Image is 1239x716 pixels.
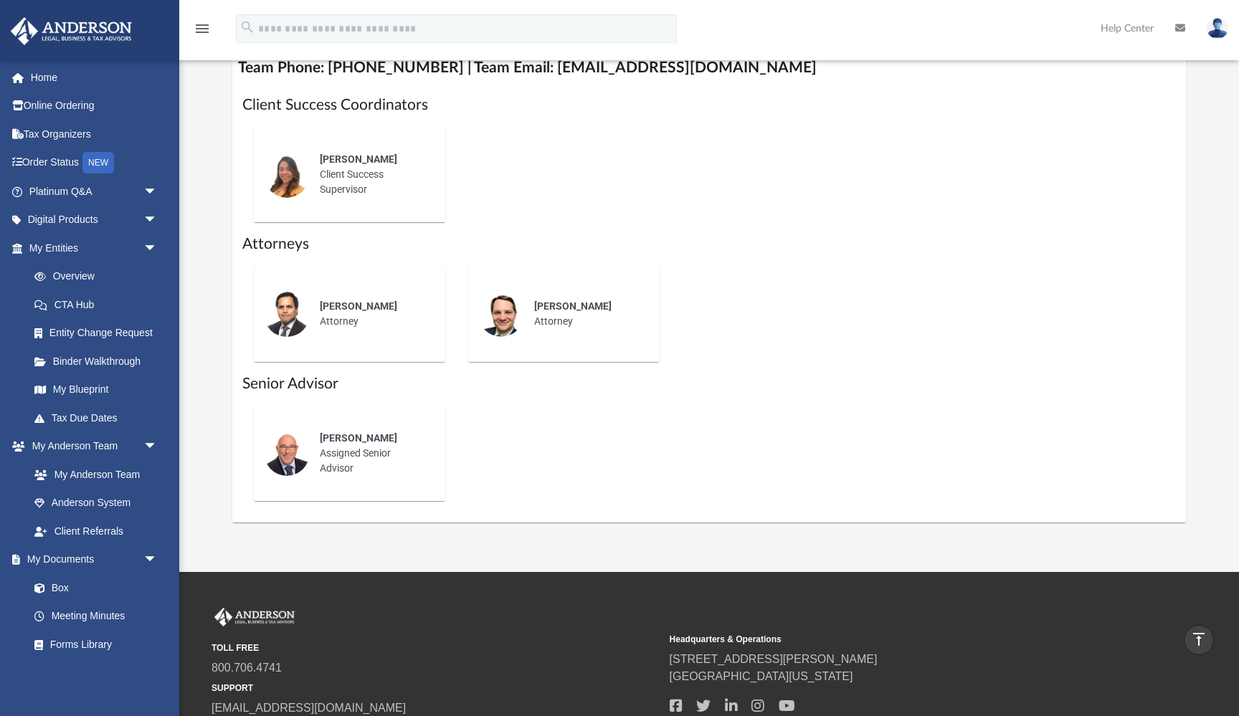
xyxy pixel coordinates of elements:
span: [PERSON_NAME] [320,432,397,444]
small: SUPPORT [212,682,660,694]
h4: Team Phone: [PHONE_NUMBER] | Team Email: [EMAIL_ADDRESS][DOMAIN_NAME] [232,52,1186,84]
h1: Client Success Coordinators [242,95,1176,115]
a: Home [10,63,179,92]
a: My Entitiesarrow_drop_down [10,234,179,262]
small: TOLL FREE [212,641,660,654]
a: Client Referrals [20,517,172,545]
a: Tax Due Dates [20,404,179,432]
span: arrow_drop_down [143,206,172,235]
a: Tax Organizers [10,120,179,148]
a: Platinum Q&Aarrow_drop_down [10,177,179,206]
img: User Pic [1207,18,1228,39]
a: Order StatusNEW [10,148,179,178]
img: thumbnail [264,430,310,476]
i: search [239,19,255,35]
h1: Attorneys [242,234,1176,254]
a: Entity Change Request [20,319,179,348]
a: Anderson System [20,489,172,517]
a: My Anderson Team [20,460,165,489]
div: Attorney [310,289,435,339]
a: Box [20,573,165,602]
span: [PERSON_NAME] [534,300,612,312]
img: Anderson Advisors Platinum Portal [212,608,298,626]
a: Overview [20,262,179,291]
small: Headquarters & Operations [670,633,1118,646]
a: [GEOGRAPHIC_DATA][US_STATE] [670,670,853,682]
div: Assigned Senior Advisor [310,421,435,486]
a: Forms Library [20,630,165,659]
img: thumbnail [264,152,310,198]
i: vertical_align_top [1190,631,1207,648]
a: Notarize [20,659,172,687]
span: arrow_drop_down [143,234,172,263]
div: Client Success Supervisor [310,142,435,207]
h1: Senior Advisor [242,373,1176,394]
img: thumbnail [478,291,524,337]
span: [PERSON_NAME] [320,300,397,312]
a: [EMAIL_ADDRESS][DOMAIN_NAME] [212,702,406,714]
a: CTA Hub [20,290,179,319]
i: menu [194,20,211,37]
div: Attorney [524,289,650,339]
a: 800.706.4741 [212,662,282,674]
img: thumbnail [264,291,310,337]
a: menu [194,27,211,37]
a: Online Ordering [10,92,179,120]
a: Meeting Minutes [20,602,172,631]
span: arrow_drop_down [143,432,172,462]
a: Binder Walkthrough [20,347,179,376]
a: [STREET_ADDRESS][PERSON_NAME] [670,653,878,665]
a: Digital Productsarrow_drop_down [10,206,179,234]
span: arrow_drop_down [143,545,172,575]
a: My Blueprint [20,376,172,404]
a: My Documentsarrow_drop_down [10,545,172,574]
a: vertical_align_top [1184,625,1214,655]
img: Anderson Advisors Platinum Portal [6,17,136,45]
a: My Anderson Teamarrow_drop_down [10,432,172,461]
div: NEW [82,152,114,173]
span: [PERSON_NAME] [320,153,397,165]
span: arrow_drop_down [143,177,172,206]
